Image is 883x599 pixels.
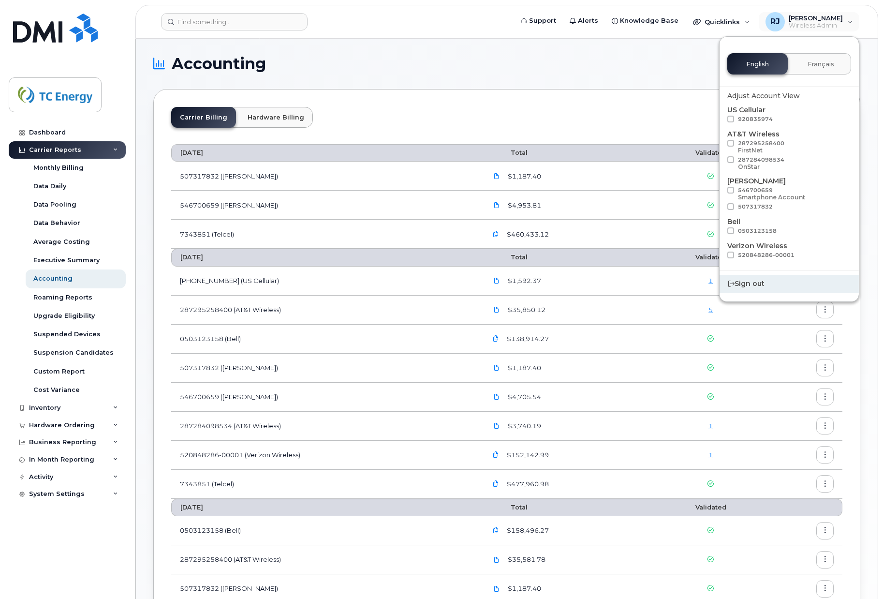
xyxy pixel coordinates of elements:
span: $1,187.40 [506,363,541,373]
div: Sign out [720,275,859,293]
div: OnStar [738,163,784,170]
div: Verizon Wireless [727,241,851,261]
a: 1 [708,451,713,459]
td: 507317832 ([PERSON_NAME]) [171,162,479,191]
span: 520848286-00001 [738,252,795,258]
a: TCEnergy.287295258400_20250911_F.pdf [487,301,506,318]
span: 507317832 [738,203,773,210]
span: $35,850.12 [506,305,545,314]
div: [PERSON_NAME] [727,176,851,213]
span: 287295258400 [738,140,784,154]
td: [PHONE_NUMBER] (US Cellular) [171,267,479,296]
td: 7343851 (Telcel) [171,220,479,249]
span: $1,187.40 [506,584,541,593]
span: $4,705.54 [506,392,541,402]
span: $152,142.99 [505,450,549,460]
td: 507317832 ([PERSON_NAME]) [171,354,479,383]
span: 287284098534 [738,156,784,170]
span: $1,187.40 [506,172,541,181]
a: Hardware Billing [239,107,313,128]
div: Adjust Account View [727,91,851,101]
iframe: Messenger Launcher [841,557,876,592]
span: $158,496.27 [505,526,549,535]
a: TCEnergy.Rogers-Sep08_2025-3048099795.pdf [487,389,506,405]
a: TCEnergy.Rogers-Sep08_2025-3048099808.pdf [487,359,506,376]
div: Smartphone Account [738,194,805,201]
div: FirstNet [738,147,784,154]
a: 1 [708,422,713,430]
div: AT&T Wireless [727,129,851,172]
span: 546700659 [738,187,805,201]
td: 520848286-00001 (Verizon Wireless) [171,441,479,470]
div: Bell [727,217,851,237]
a: US Cellular 920835974 09082025 Inv 0754797276.pdf [487,272,506,289]
span: Total [487,504,528,511]
span: $4,953.81 [506,201,541,210]
th: [DATE] [171,144,479,162]
td: 287295258400 (AT&T Wireless) [171,545,479,574]
th: Validated [657,249,765,266]
th: Validated [657,144,765,162]
span: $3,740.19 [506,421,541,431]
td: 7343851 (Telcel) [171,470,479,499]
th: [DATE] [171,249,479,266]
a: TCEnergy.Rogers-Aug08_2025-3033178787.pdf [487,580,506,597]
div: Telcel [727,265,851,285]
a: TCEnergy.Rogers-Oct08_2025-3072574594.pdf [487,167,506,184]
td: 546700659 ([PERSON_NAME]) [171,191,479,220]
span: 0503123158 [738,227,777,234]
a: TCEnergy.Rogers-Oct08_2025-3072574531.pdf [487,196,506,213]
span: $35,581.78 [506,555,545,564]
a: TCEnergy.287295258400_20250811_F.pdf [487,551,506,568]
td: 0503123158 (Bell) [171,516,479,545]
span: $477,960.98 [505,479,549,489]
td: 546700659 ([PERSON_NAME]) [171,383,479,412]
span: Total [487,254,528,261]
td: 287295258400 (AT&T Wireless) [171,296,479,325]
span: $138,914.27 [505,334,549,344]
td: 287284098534 (AT&T Wireless) [171,412,479,441]
td: 0503123158 (Bell) [171,325,479,354]
a: TCEnergy.287284098534_20250901_F.pdf [487,418,506,434]
div: US Cellular [727,105,851,125]
th: Validated [657,499,765,516]
span: Total [487,149,528,156]
span: $1,592.37 [506,276,541,285]
span: Accounting [172,57,266,71]
a: 1 [708,277,713,285]
span: 920835974 [738,116,773,122]
span: $460,433.12 [505,230,549,239]
span: Français [808,60,834,68]
th: [DATE] [171,499,479,516]
a: 5 [708,306,713,314]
